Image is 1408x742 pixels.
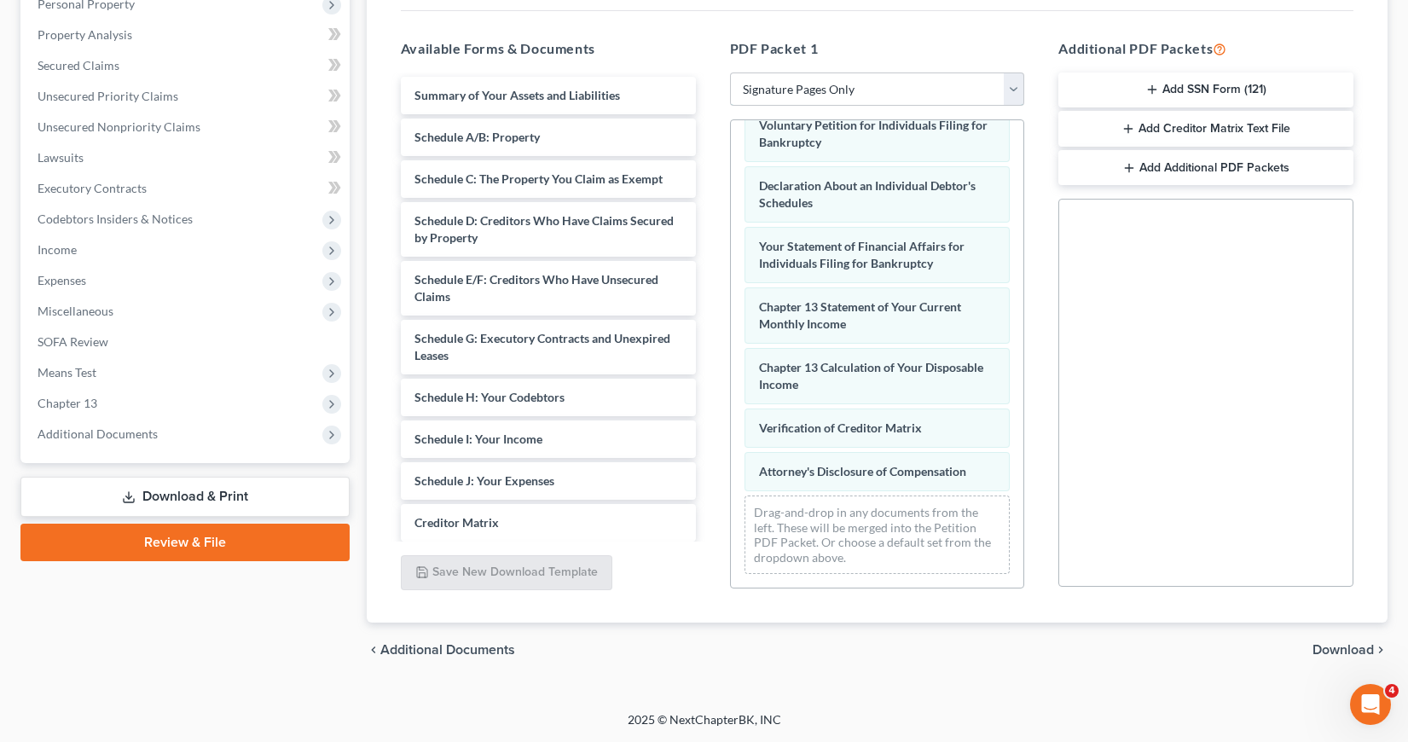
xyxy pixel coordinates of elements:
[759,178,976,210] span: Declaration About an Individual Debtor's Schedules
[1350,684,1391,725] iframe: Intercom live chat
[38,334,108,349] span: SOFA Review
[414,432,542,446] span: Schedule I: Your Income
[414,331,670,362] span: Schedule G: Executory Contracts and Unexpired Leases
[380,643,515,657] span: Additional Documents
[24,173,350,204] a: Executory Contracts
[1312,643,1374,657] span: Download
[414,515,499,530] span: Creditor Matrix
[730,38,1025,59] h5: PDF Packet 1
[38,150,84,165] span: Lawsuits
[24,327,350,357] a: SOFA Review
[24,50,350,81] a: Secured Claims
[1374,643,1388,657] i: chevron_right
[1058,38,1353,59] h5: Additional PDF Packets
[414,88,620,102] span: Summary of Your Assets and Liabilities
[38,426,158,441] span: Additional Documents
[1385,684,1399,698] span: 4
[24,112,350,142] a: Unsecured Nonpriority Claims
[24,20,350,50] a: Property Analysis
[1058,111,1353,147] button: Add Creditor Matrix Text File
[414,130,540,144] span: Schedule A/B: Property
[759,360,983,391] span: Chapter 13 Calculation of Your Disposable Income
[759,239,965,270] span: Your Statement of Financial Affairs for Individuals Filing for Bankruptcy
[38,365,96,380] span: Means Test
[401,555,612,591] button: Save New Download Template
[1058,150,1353,186] button: Add Additional PDF Packets
[414,272,658,304] span: Schedule E/F: Creditors Who Have Unsecured Claims
[38,212,193,226] span: Codebtors Insiders & Notices
[367,643,380,657] i: chevron_left
[38,273,86,287] span: Expenses
[38,58,119,72] span: Secured Claims
[759,464,966,478] span: Attorney's Disclosure of Compensation
[38,89,178,103] span: Unsecured Priority Claims
[759,420,922,435] span: Verification of Creditor Matrix
[20,477,350,517] a: Download & Print
[414,390,565,404] span: Schedule H: Your Codebtors
[38,27,132,42] span: Property Analysis
[745,496,1011,574] div: Drag-and-drop in any documents from the left. These will be merged into the Petition PDF Packet. ...
[24,142,350,173] a: Lawsuits
[20,524,350,561] a: Review & File
[38,396,97,410] span: Chapter 13
[1312,643,1388,657] button: Download chevron_right
[38,181,147,195] span: Executory Contracts
[38,242,77,257] span: Income
[38,304,113,318] span: Miscellaneous
[1058,72,1353,108] button: Add SSN Form (121)
[414,171,663,186] span: Schedule C: The Property You Claim as Exempt
[401,38,696,59] h5: Available Forms & Documents
[38,119,200,134] span: Unsecured Nonpriority Claims
[367,643,515,657] a: chevron_left Additional Documents
[759,299,961,331] span: Chapter 13 Statement of Your Current Monthly Income
[218,711,1191,742] div: 2025 © NextChapterBK, INC
[24,81,350,112] a: Unsecured Priority Claims
[414,473,554,488] span: Schedule J: Your Expenses
[414,213,674,245] span: Schedule D: Creditors Who Have Claims Secured by Property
